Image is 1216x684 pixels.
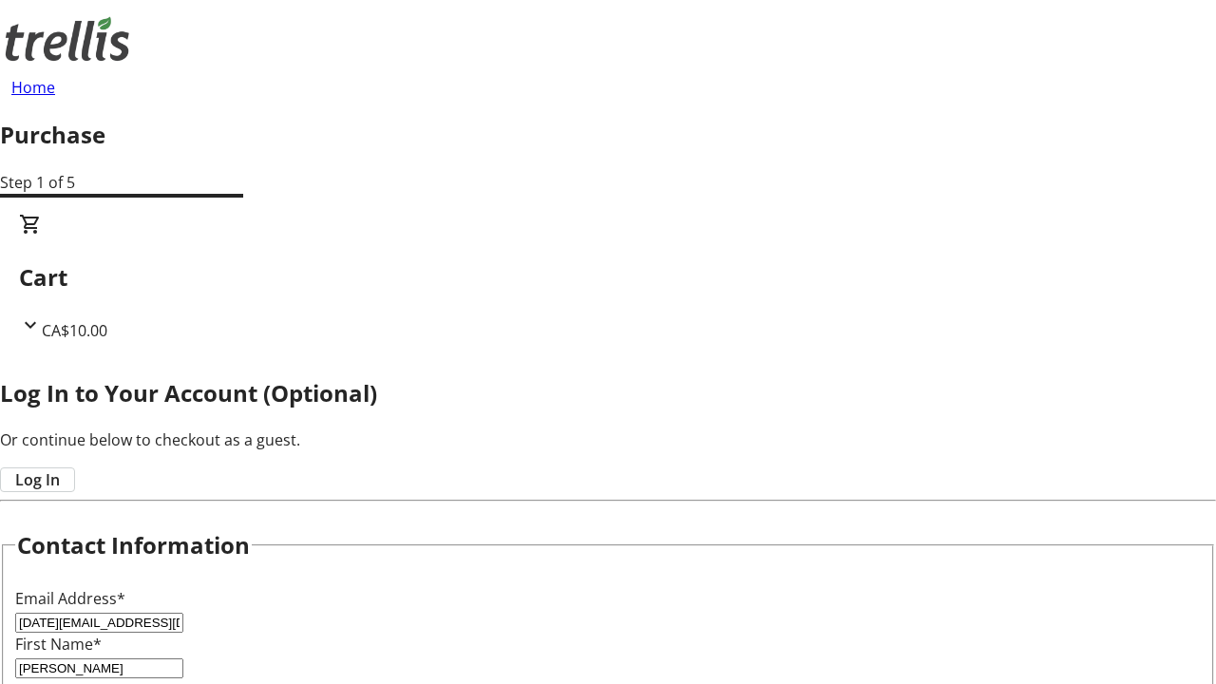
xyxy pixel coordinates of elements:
span: Log In [15,468,60,491]
h2: Cart [19,260,1197,294]
div: CartCA$10.00 [19,213,1197,342]
label: First Name* [15,634,102,655]
label: Email Address* [15,588,125,609]
h2: Contact Information [17,528,250,562]
span: CA$10.00 [42,320,107,341]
